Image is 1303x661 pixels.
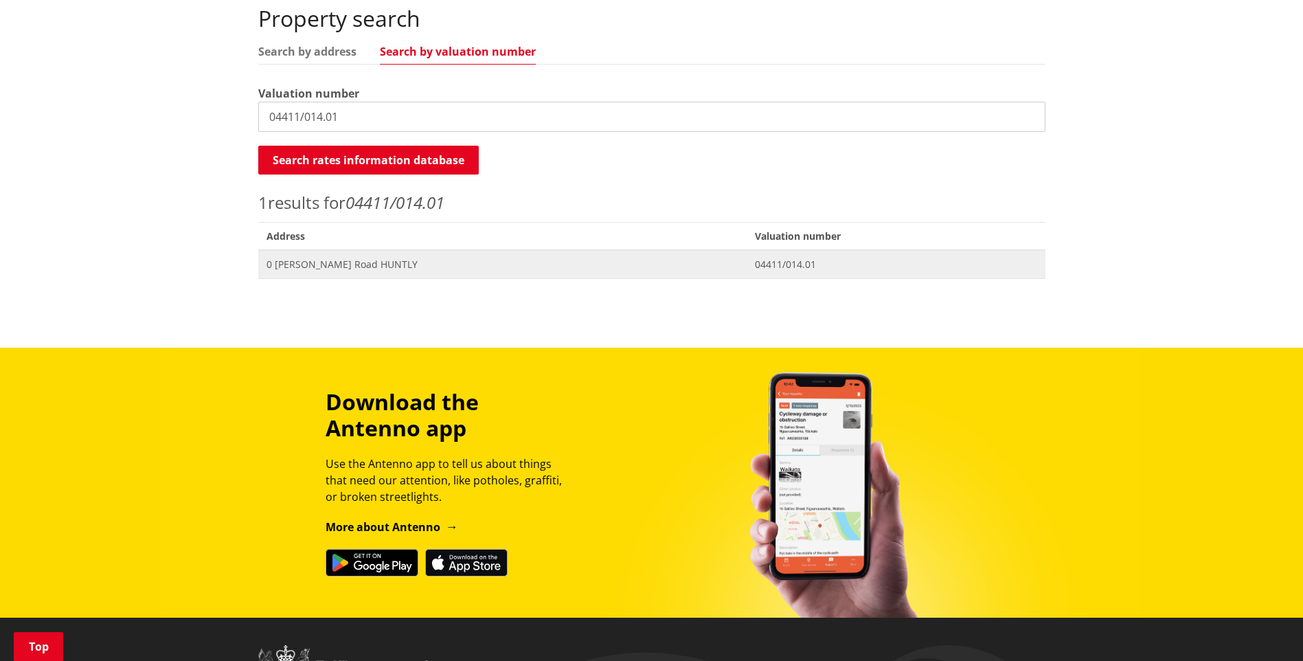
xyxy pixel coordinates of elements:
[345,191,444,214] em: 04411/014.01
[258,46,356,57] a: Search by address
[258,222,747,250] span: Address
[755,258,1037,271] span: 04411/014.01
[258,5,1045,32] h2: Property search
[425,549,508,576] img: Download on the App Store
[267,258,739,271] span: 0 [PERSON_NAME] Road HUNTLY
[258,190,1045,215] p: results for
[747,222,1045,250] span: Valuation number
[258,85,359,102] label: Valuation number
[380,46,536,57] a: Search by valuation number
[326,519,458,535] a: More about Antenno
[258,102,1045,132] input: e.g. 03920/020.01A
[326,549,418,576] img: Get it on Google Play
[258,146,479,175] button: Search rates information database
[14,632,63,661] a: Top
[326,389,574,442] h3: Download the Antenno app
[1240,603,1289,653] iframe: Messenger Launcher
[258,250,1045,278] a: 0 [PERSON_NAME] Road HUNTLY 04411/014.01
[326,456,574,505] p: Use the Antenno app to tell us about things that need our attention, like potholes, graffiti, or ...
[258,191,268,214] span: 1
